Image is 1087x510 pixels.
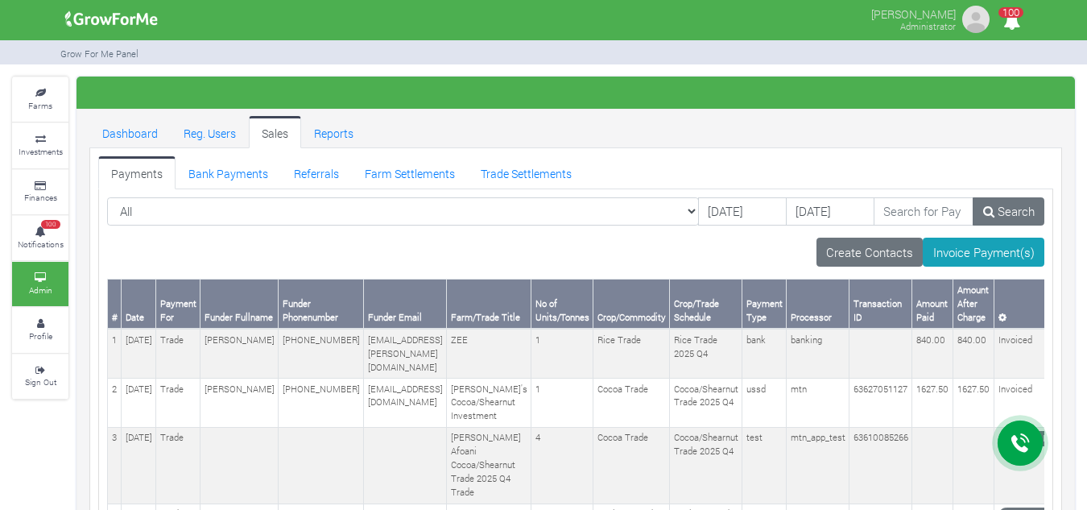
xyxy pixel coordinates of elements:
[670,280,742,329] th: Crop/Trade Schedule
[912,379,953,428] td: 1627.50
[301,116,366,148] a: Reports
[996,3,1027,39] i: Notifications
[279,280,364,329] th: Funder Phonenumber
[849,280,912,329] th: Transaction ID
[249,116,301,148] a: Sales
[12,77,68,122] a: Farms
[742,379,787,428] td: ussd
[447,329,531,378] td: ZEE
[156,329,200,378] td: Trade
[122,280,156,329] th: Date
[998,7,1023,18] span: 100
[279,329,364,378] td: [PHONE_NUMBER]
[60,3,163,35] img: growforme image
[953,329,994,378] td: 840.00
[89,116,171,148] a: Dashboard
[670,427,742,504] td: Cocoa/Shearnut Trade 2025 Q4
[953,379,994,428] td: 1627.50
[787,379,849,428] td: mtn
[156,379,200,428] td: Trade
[996,15,1027,31] a: 100
[108,329,122,378] td: 1
[12,355,68,399] a: Sign Out
[994,329,1081,378] td: Invoiced
[742,280,787,329] th: Payment Type
[816,238,924,267] a: Create Contacts
[18,238,64,250] small: Notifications
[12,123,68,168] a: Investments
[281,156,352,189] a: Referrals
[12,170,68,214] a: Finances
[200,280,279,329] th: Funder Fullname
[108,280,122,329] th: #
[176,156,281,189] a: Bank Payments
[593,427,670,504] td: Cocoa Trade
[156,427,200,504] td: Trade
[742,329,787,378] td: bank
[447,280,531,329] th: Farm/Trade Title
[29,330,52,342] small: Profile
[171,116,249,148] a: Reg. Users
[122,427,156,504] td: [DATE]
[742,427,787,504] td: test
[593,280,670,329] th: Crop/Commodity
[12,308,68,352] a: Profile
[531,427,593,504] td: 4
[447,427,531,504] td: [PERSON_NAME] Afoani Cocoa/Shearnut Trade 2025 Q4 Trade
[122,329,156,378] td: [DATE]
[12,216,68,260] a: 100 Notifications
[593,329,670,378] td: Rice Trade
[364,280,447,329] th: Funder Email
[960,3,992,35] img: growforme image
[871,3,956,23] p: [PERSON_NAME]
[200,379,279,428] td: [PERSON_NAME]
[531,280,593,329] th: No of Units/Tonnes
[364,379,447,428] td: [EMAIL_ADDRESS][DOMAIN_NAME]
[25,376,56,388] small: Sign Out
[12,262,68,306] a: Admin
[156,280,200,329] th: Payment For
[787,329,849,378] td: banking
[531,379,593,428] td: 1
[912,329,953,378] td: 840.00
[447,379,531,428] td: [PERSON_NAME]'s Cocoa/Shearnut Investment
[900,20,956,32] small: Administrator
[593,379,670,428] td: Cocoa Trade
[98,156,176,189] a: Payments
[923,238,1044,267] a: Invoice Payment(s)
[279,379,364,428] td: [PHONE_NUMBER]
[670,379,742,428] td: Cocoa/Shearnut Trade 2025 Q4
[28,100,52,111] small: Farms
[912,280,953,329] th: Amount Paid
[24,192,57,203] small: Finances
[468,156,585,189] a: Trade Settlements
[364,329,447,378] td: [EMAIL_ADDRESS][PERSON_NAME][DOMAIN_NAME]
[994,379,1081,428] td: Invoiced
[531,329,593,378] td: 1
[953,280,994,329] th: Amount After Charge
[108,427,122,504] td: 3
[874,197,974,226] input: Search for Payments
[849,379,912,428] td: 63627051127
[352,156,468,189] a: Farm Settlements
[122,379,156,428] td: [DATE]
[670,329,742,378] td: Rice Trade 2025 Q4
[849,427,912,504] td: 63610085266
[787,427,849,504] td: mtn_app_test
[60,48,138,60] small: Grow For Me Panel
[787,280,849,329] th: Processor
[200,329,279,378] td: [PERSON_NAME]
[41,220,60,230] span: 100
[786,197,874,226] input: DD/MM/YYYY
[19,146,63,157] small: Investments
[108,379,122,428] td: 2
[698,197,787,226] input: DD/MM/YYYY
[973,197,1044,226] a: Search
[29,284,52,296] small: Admin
